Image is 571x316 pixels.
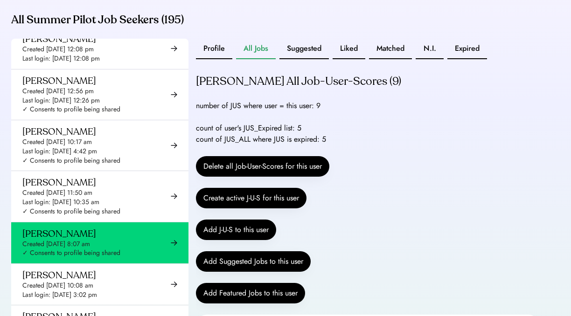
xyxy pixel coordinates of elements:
div: Created [DATE] 12:56 pm [22,87,94,96]
div: Created [DATE] 10:08 am [22,281,93,290]
div: Created [DATE] 10:17 am [22,137,92,147]
div: ✓ Consents to profile being shared [22,105,120,114]
img: arrow-right-black.svg [171,240,177,246]
button: Liked [333,39,365,59]
div: [PERSON_NAME] [22,269,96,281]
button: Suggested [279,39,329,59]
div: [PERSON_NAME] [22,126,96,137]
div: ✓ Consents to profile being shared [22,156,120,165]
img: arrow-right-black.svg [171,193,177,199]
button: All Jobs [236,39,276,59]
button: Add Featured Jobs to this user [196,283,305,303]
img: arrow-right-black.svg [171,45,177,52]
button: Expired [447,39,487,59]
button: Add Suggested Jobs to this user [196,251,311,272]
img: arrow-right-black.svg [171,142,177,149]
div: Last login: [DATE] 3:02 pm [22,290,97,300]
div: Last login: [DATE] 4:42 pm [22,147,97,156]
button: Matched [369,39,412,59]
button: Profile [196,39,232,59]
div: [PERSON_NAME] [22,33,96,45]
div: [PERSON_NAME] [22,177,96,188]
div: ✓ Consents to profile being shared [22,207,120,216]
div: count of user's JUS_Expired list: 5 count of JUS_ALL where JUS is expired: 5 [196,123,326,145]
button: N.I. [416,39,444,59]
div: Last login: [DATE] 12:08 pm [22,54,100,63]
div: Created [DATE] 12:08 pm [22,45,94,54]
div: ✓ Consents to profile being shared [22,248,120,258]
div: [PERSON_NAME] [22,228,96,240]
button: Delete all Job-User-Scores for this user [196,156,329,177]
div: Last login: [DATE] 12:26 pm [22,96,100,105]
img: arrow-right-black.svg [171,281,177,288]
div: Last login: [DATE] 10:35 am [22,198,99,207]
div: Created [DATE] 8:07 am [22,240,90,249]
div: [PERSON_NAME] [22,75,96,87]
button: Add J-U-S to this user [196,220,276,240]
button: Create active J-U-S for this user [196,188,306,208]
div: All Summer Pilot Job Seekers (195) [11,13,539,27]
div: Created [DATE] 11:50 am [22,188,92,198]
div: [PERSON_NAME] All Job-User-Scores (9) [196,74,401,89]
div: number of JUS where user = this user: 9 [196,100,320,111]
img: arrow-right-black.svg [171,91,177,98]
